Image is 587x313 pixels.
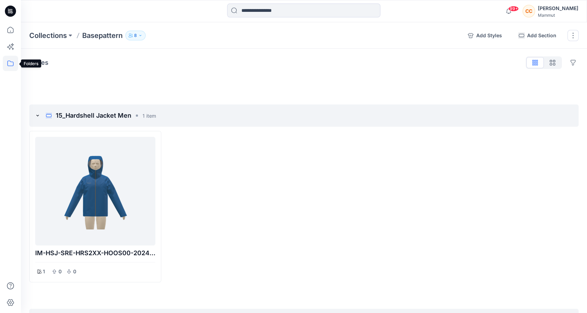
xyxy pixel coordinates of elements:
[43,267,45,276] p: 1
[538,4,578,13] div: [PERSON_NAME]
[29,131,161,282] div: IM-HSJ-SRE-HRS2XX-HOOS00-2024-11100
[35,248,155,258] p: IM-HSJ-SRE-HRS2XX-HOOS00-2024-11
[567,57,579,68] button: Options
[538,13,578,18] div: Mammut
[29,58,48,68] p: Styles
[513,30,562,41] button: Add Section
[508,6,519,11] span: 99+
[125,31,146,40] button: 8
[82,31,123,40] p: Basepattern
[134,32,137,39] p: 8
[58,267,62,276] p: 0
[142,112,156,119] p: 1 item
[56,111,131,120] p: 15_Hardshell Jacket Men
[29,31,67,40] a: Collections
[72,267,77,276] p: 0
[523,5,535,17] div: CC
[462,30,508,41] button: Add Styles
